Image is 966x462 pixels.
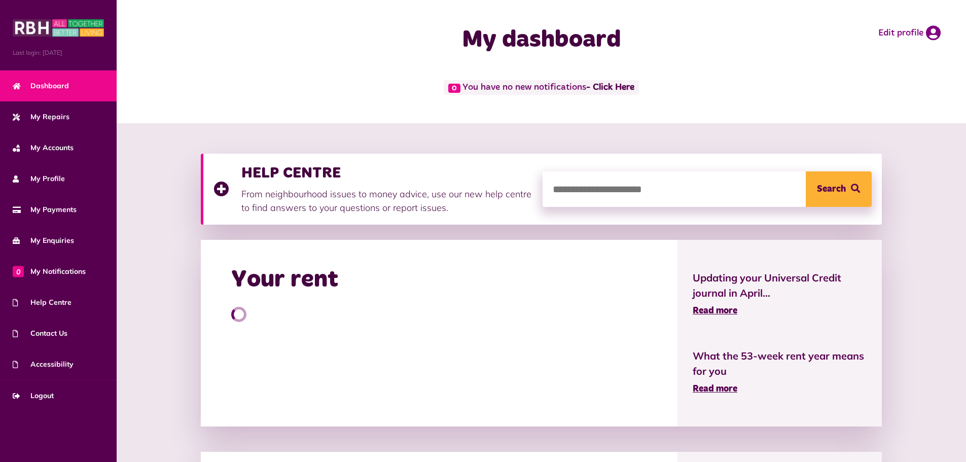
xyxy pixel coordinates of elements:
span: My Notifications [13,266,86,277]
a: What the 53-week rent year means for you Read more [693,348,867,396]
span: Help Centre [13,297,71,308]
button: Search [806,171,872,207]
span: Contact Us [13,328,67,339]
span: My Payments [13,204,77,215]
span: Search [817,171,846,207]
span: 0 [448,84,460,93]
span: Logout [13,390,54,401]
span: My Enquiries [13,235,74,246]
a: Edit profile [878,25,941,41]
img: MyRBH [13,18,104,38]
span: My Profile [13,173,65,184]
span: 0 [13,266,24,277]
span: My Repairs [13,112,69,122]
span: My Accounts [13,143,74,153]
h2: Your rent [231,265,338,295]
p: From neighbourhood issues to money advice, use our new help centre to find answers to your questi... [241,187,532,215]
span: Last login: [DATE] [13,48,104,57]
h1: My dashboard [339,25,744,55]
span: Read more [693,306,737,315]
h3: HELP CENTRE [241,164,532,182]
span: Dashboard [13,81,69,91]
a: Updating your Universal Credit journal in April... Read more [693,270,867,318]
span: Updating your Universal Credit journal in April... [693,270,867,301]
a: - Click Here [586,83,634,92]
span: You have no new notifications [444,80,639,95]
span: Accessibility [13,359,74,370]
span: Read more [693,384,737,394]
span: What the 53-week rent year means for you [693,348,867,379]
